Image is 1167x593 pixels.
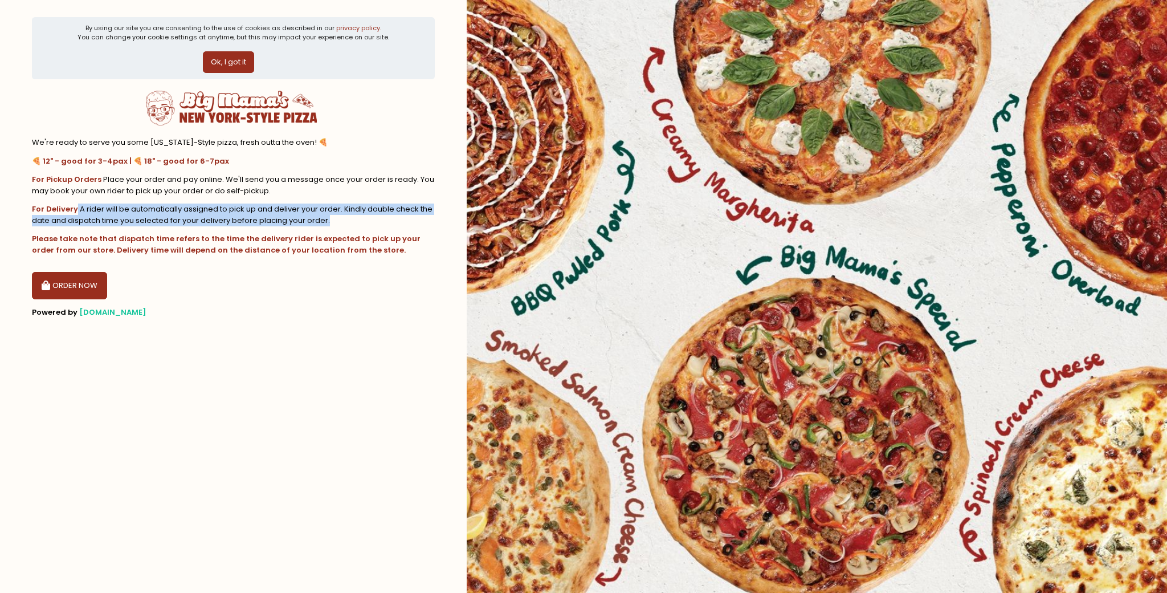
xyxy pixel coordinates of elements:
b: Please take note that dispatch time refers to the time the delivery rider is expected to pick up ... [32,233,421,255]
b: For Delivery [32,204,78,214]
b: For Pickup Orders [32,174,101,185]
div: Place your order and pay online. We'll send you a message once your order is ready. You may book ... [32,174,435,196]
button: Ok, I got it [203,51,254,73]
div: Powered by [32,307,435,318]
button: ORDER NOW [32,272,107,299]
a: privacy policy. [336,23,381,33]
b: 🍕 12" - good for 3-4pax | 🍕 18" - good for 6-7pax [32,156,229,166]
a: [DOMAIN_NAME] [79,307,146,318]
div: A rider will be automatically assigned to pick up and deliver your order. Kindly double check the... [32,204,435,226]
div: We're ready to serve you some [US_STATE]-Style pizza, fresh outta the oven! 🍕 [32,137,435,148]
img: Big Mama's Pizza [146,87,317,129]
div: By using our site you are consenting to the use of cookies as described in our You can change you... [77,23,389,42]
